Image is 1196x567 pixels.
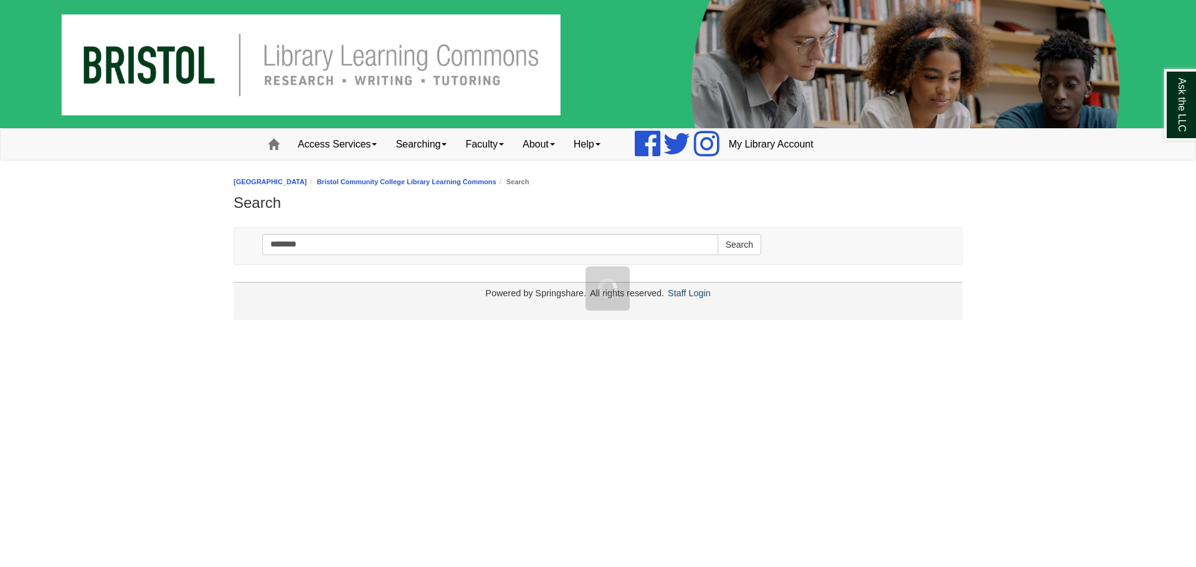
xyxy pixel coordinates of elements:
[668,288,711,298] a: Staff Login
[234,194,962,212] h1: Search
[234,176,962,188] nav: breadcrumb
[386,129,456,160] a: Searching
[317,178,496,185] a: Bristol Community College Library Learning Commons
[718,234,761,255] button: Search
[456,129,513,160] a: Faculty
[288,129,386,160] a: Access Services
[564,129,610,160] a: Help
[513,129,564,160] a: About
[598,279,617,298] img: Working...
[234,178,307,185] a: [GEOGRAPHIC_DATA]
[719,129,823,160] a: My Library Account
[496,176,529,188] li: Search
[483,288,588,298] div: Powered by Springshare.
